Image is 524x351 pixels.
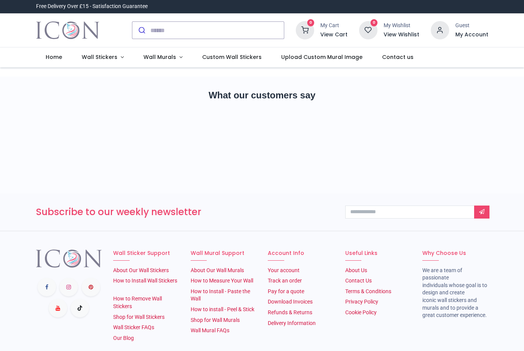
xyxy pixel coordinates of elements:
[384,22,419,29] div: My Wishlist
[307,19,315,26] sup: 0
[268,309,312,315] a: Refunds & Returns
[113,267,169,273] a: About Our Wall Stickers
[296,27,314,33] a: 0
[36,3,148,10] div: Free Delivery Over £15 - Satisfaction Guarantee
[72,47,134,67] a: Wall Stickers
[191,317,240,323] a: Shop for Wall Murals
[359,27,377,33] a: 0
[36,20,99,41] a: Logo of Icon Wall Stickers
[345,288,391,294] a: Terms & Conditions
[281,53,363,61] span: Upload Custom Mural Image
[384,31,419,39] a: View Wishlist
[268,288,304,294] a: Pay for a quote
[422,250,488,257] h6: Why Choose Us
[191,250,257,257] h6: Wall Mural Support
[422,267,488,319] li: We are a team of passionate individuals whose goal is to design and create iconic wall stickers a...
[191,327,229,333] a: Wall Mural FAQs
[113,335,134,341] a: Our Blog
[268,320,316,326] a: Delivery Information
[143,53,176,61] span: Wall Murals
[382,53,414,61] span: Contact us
[191,306,254,312] a: How to install - Peel & Stick
[371,19,378,26] sup: 0
[320,31,348,39] a: View Cart
[320,22,348,29] div: My Cart
[268,299,313,305] a: Download Invoices
[113,324,154,330] a: Wall Sticker FAQs
[113,278,177,284] a: How to Install Wall Stickers
[268,278,302,284] a: Track an order
[133,47,192,67] a: Wall Murals
[268,267,300,273] a: Your account
[82,53,117,61] span: Wall Stickers
[191,288,250,302] a: How to Install - Paste the Wall
[268,250,334,257] h6: Account Info
[36,115,488,169] iframe: Customer reviews powered by Trustpilot
[132,22,150,39] button: Submit
[191,278,253,284] a: How to Measure Your Wall
[455,31,488,39] a: My Account
[345,299,378,305] a: Privacy Policy
[327,3,488,10] iframe: Customer reviews powered by Trustpilot
[36,20,99,41] img: Icon Wall Stickers
[345,250,411,257] h6: Useful Links
[113,314,165,320] a: Shop for Wall Stickers
[46,53,62,61] span: Home
[345,267,367,273] a: About Us​
[455,22,488,29] div: Guest
[345,278,372,284] a: Contact Us
[202,53,262,61] span: Custom Wall Stickers
[36,206,334,219] h3: Subscribe to our weekly newsletter
[113,250,179,257] h6: Wall Sticker Support
[36,89,488,102] h2: What our customers say
[113,295,162,309] a: How to Remove Wall Stickers
[191,267,244,273] a: About Our Wall Murals
[345,309,377,315] a: Cookie Policy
